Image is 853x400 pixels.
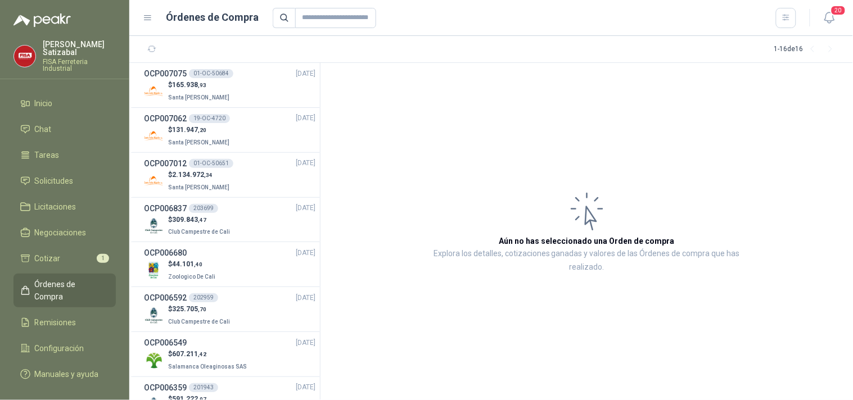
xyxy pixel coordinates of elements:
button: 20 [819,8,840,28]
div: 01-OC-50651 [189,159,233,168]
div: 202959 [189,293,218,302]
h3: OCP006549 [144,337,187,349]
span: Manuales y ayuda [35,368,99,380]
p: $ [168,125,232,135]
span: [DATE] [296,113,315,124]
span: Chat [35,123,52,135]
img: Company Logo [144,171,164,191]
span: Santa [PERSON_NAME] [168,139,229,146]
p: Explora los detalles, cotizaciones ganadas y valores de las Órdenes de compra que has realizado. [433,247,741,274]
span: 165.938 [172,81,206,89]
span: [DATE] [296,293,315,303]
p: $ [168,215,232,225]
a: Manuales y ayuda [13,363,116,385]
span: Inicio [35,97,53,110]
h3: OCP007062 [144,112,187,125]
img: Company Logo [144,216,164,235]
span: [DATE] [296,382,315,393]
a: OCP006680[DATE] Company Logo$44.101,40Zoologico De Cali [144,247,315,282]
a: Órdenes de Compra [13,274,116,307]
a: Tareas [13,144,116,166]
img: Company Logo [144,126,164,146]
span: Zoologico De Cali [168,274,215,280]
p: $ [168,259,218,270]
h3: OCP006837 [144,202,187,215]
img: Company Logo [144,261,164,280]
h3: OCP007012 [144,157,187,170]
span: 1 [97,254,109,263]
h3: OCP006359 [144,381,187,394]
div: 203699 [189,204,218,213]
span: ,47 [198,217,206,223]
span: [DATE] [296,203,315,213]
p: $ [168,80,232,90]
span: ,70 [198,306,206,312]
span: [DATE] [296,338,315,348]
span: 44.101 [172,260,202,268]
span: 20 [831,5,846,16]
span: Tareas [35,149,60,161]
div: 01-OC-50684 [189,69,233,78]
span: ,40 [194,261,202,267]
span: ,42 [198,351,206,357]
span: [DATE] [296,158,315,169]
p: $ [168,349,249,360]
span: 309.843 [172,216,206,224]
h3: OCP006592 [144,292,187,304]
img: Company Logo [144,351,164,370]
div: 201943 [189,383,218,392]
a: OCP00707501-OC-50684[DATE] Company Logo$165.938,93Santa [PERSON_NAME] [144,67,315,103]
a: Configuración [13,338,116,359]
img: Logo peakr [13,13,71,27]
span: [DATE] [296,248,315,258]
span: ,34 [204,172,213,178]
span: Club Campestre de Cali [168,229,230,235]
span: 131.947 [172,126,206,134]
div: 1 - 16 de 16 [774,40,840,58]
p: $ [168,304,232,315]
a: OCP006592202959[DATE] Company Logo$325.705,70Club Campestre de Cali [144,292,315,327]
span: ,20 [198,127,206,133]
span: Salamanca Oleaginosas SAS [168,363,247,370]
span: 325.705 [172,305,206,313]
span: Remisiones [35,316,76,329]
span: Club Campestre de Cali [168,319,230,325]
h3: OCP006680 [144,247,187,259]
a: Negociaciones [13,222,116,243]
p: [PERSON_NAME] Satizabal [43,40,116,56]
span: Negociaciones [35,226,87,239]
span: Configuración [35,342,84,354]
img: Company Logo [144,306,164,325]
span: ,93 [198,82,206,88]
span: 2.134.972 [172,171,213,179]
img: Company Logo [144,81,164,101]
span: Solicitudes [35,175,74,187]
span: Santa [PERSON_NAME] [168,184,229,190]
a: Solicitudes [13,170,116,192]
span: Santa [PERSON_NAME] [168,94,229,101]
h3: Aún no has seleccionado una Orden de compra [499,235,675,247]
a: Licitaciones [13,196,116,217]
a: Inicio [13,93,116,114]
span: Órdenes de Compra [35,278,105,303]
a: Cotizar1 [13,248,116,269]
p: FISA Ferreteria Industrial [43,58,116,72]
a: OCP006837203699[DATE] Company Logo$309.843,47Club Campestre de Cali [144,202,315,238]
h1: Órdenes de Compra [166,10,259,25]
a: OCP00706219-OC-4720[DATE] Company Logo$131.947,20Santa [PERSON_NAME] [144,112,315,148]
div: 19-OC-4720 [189,114,230,123]
p: $ [168,170,232,180]
a: Chat [13,119,116,140]
span: Cotizar [35,252,61,265]
a: Remisiones [13,312,116,333]
a: OCP006549[DATE] Company Logo$607.211,42Salamanca Oleaginosas SAS [144,337,315,372]
a: OCP00701201-OC-50651[DATE] Company Logo$2.134.972,34Santa [PERSON_NAME] [144,157,315,193]
span: 607.211 [172,350,206,358]
h3: OCP007075 [144,67,187,80]
span: Licitaciones [35,201,76,213]
span: [DATE] [296,69,315,79]
img: Company Logo [14,46,35,67]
